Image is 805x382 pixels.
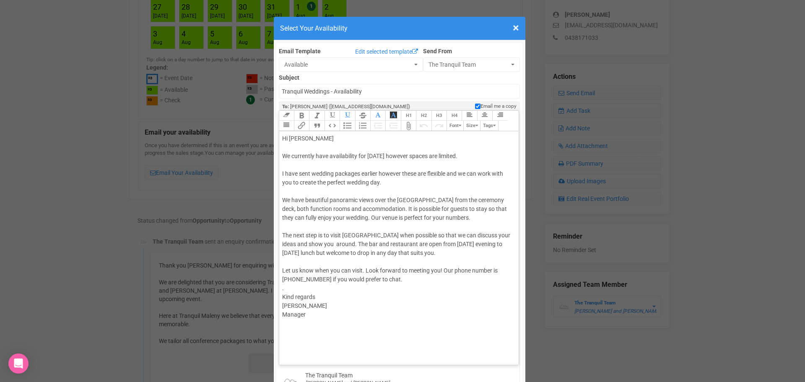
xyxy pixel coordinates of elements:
button: Heading 3 [431,111,447,121]
span: × [513,21,519,35]
div: Open Intercom Messenger [8,353,29,374]
div: The Tranquil Team [305,371,353,379]
button: Align Left [462,111,477,121]
button: Decrease Level [370,121,385,131]
button: Font Colour [370,111,385,121]
button: Link [294,121,309,131]
button: Clear Formatting at cursor [279,111,294,121]
a: Edit selected template [353,47,420,57]
button: Heading 2 [416,111,431,121]
button: Numbers [355,121,370,131]
span: H1 [406,113,412,118]
button: Underline [325,111,340,121]
button: Quote [309,121,324,131]
button: Align Right [492,111,507,121]
button: Font Background [385,111,400,121]
span: H4 [452,113,457,118]
h4: Select Your Availability [280,23,519,34]
span: The Tranquil Team [428,60,509,69]
button: Strikethrough [355,111,370,121]
button: Size [463,121,480,131]
button: Font [447,121,463,131]
strong: To: [282,104,289,109]
span: Email me a copy [480,103,517,110]
button: Bold [294,111,309,121]
button: Align Center [477,111,492,121]
button: Increase Level [385,121,400,131]
button: Tags [480,121,498,131]
label: Subject [279,72,520,82]
span: [PERSON_NAME] ([EMAIL_ADDRESS][DOMAIN_NAME]) [290,104,410,109]
label: Email Template [279,47,321,55]
button: Code [325,121,340,131]
button: Italic [309,111,324,121]
button: Underline Colour [340,111,355,121]
button: Bullets [340,121,355,131]
button: Undo [416,121,431,131]
span: H3 [436,113,442,118]
button: Align Justified [279,121,294,131]
span: Available [284,60,412,69]
button: Redo [431,121,447,131]
label: Send From [423,45,520,55]
button: Attach Files [401,121,416,131]
span: H2 [421,113,427,118]
button: Heading 4 [447,111,462,121]
button: Heading 1 [401,111,416,121]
